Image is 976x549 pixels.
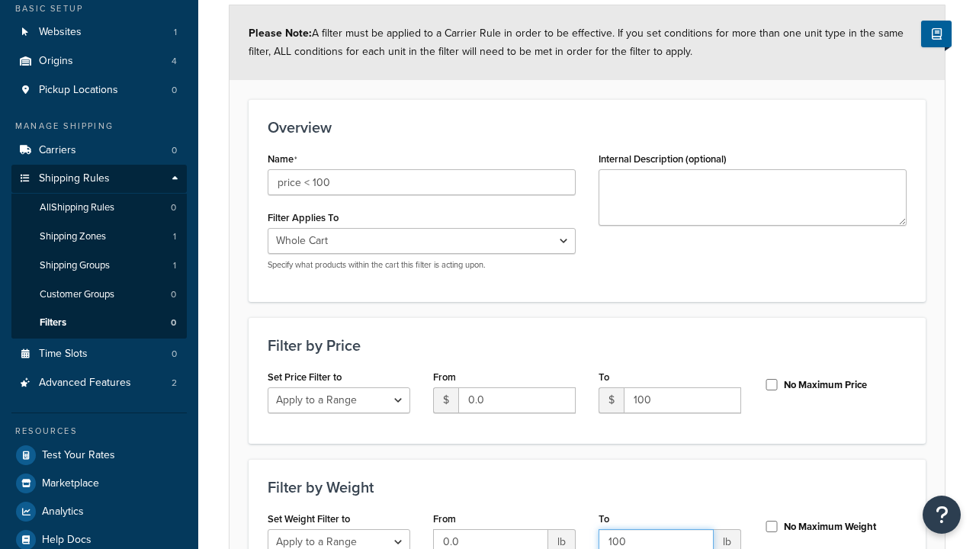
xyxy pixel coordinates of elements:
[172,377,177,390] span: 2
[39,377,131,390] span: Advanced Features
[39,26,82,39] span: Websites
[599,371,609,383] label: To
[40,316,66,329] span: Filters
[172,348,177,361] span: 0
[11,281,187,309] a: Customer Groups0
[173,230,176,243] span: 1
[268,479,907,496] h3: Filter by Weight
[11,194,187,222] a: AllShipping Rules0
[171,201,176,214] span: 0
[171,316,176,329] span: 0
[40,201,114,214] span: All Shipping Rules
[39,348,88,361] span: Time Slots
[174,26,177,39] span: 1
[268,153,297,165] label: Name
[923,496,961,534] button: Open Resource Center
[11,441,187,469] a: Test Your Rates
[599,387,624,413] span: $
[172,84,177,97] span: 0
[11,47,187,75] li: Origins
[11,136,187,165] a: Carriers0
[268,259,576,271] p: Specify what products within the cart this filter is acting upon.
[11,252,187,280] a: Shipping Groups1
[11,470,187,497] a: Marketplace
[11,369,187,397] li: Advanced Features
[40,230,106,243] span: Shipping Zones
[784,520,876,534] label: No Maximum Weight
[11,165,187,193] a: Shipping Rules
[173,259,176,272] span: 1
[11,165,187,339] li: Shipping Rules
[39,55,73,68] span: Origins
[11,498,187,525] a: Analytics
[39,144,76,157] span: Carriers
[433,513,456,525] label: From
[11,252,187,280] li: Shipping Groups
[171,288,176,301] span: 0
[433,371,456,383] label: From
[172,55,177,68] span: 4
[11,136,187,165] li: Carriers
[11,2,187,15] div: Basic Setup
[268,119,907,136] h3: Overview
[599,153,727,165] label: Internal Description (optional)
[11,18,187,47] li: Websites
[11,340,187,368] li: Time Slots
[42,449,115,462] span: Test Your Rates
[921,21,952,47] button: Show Help Docs
[42,477,99,490] span: Marketplace
[268,212,339,223] label: Filter Applies To
[11,281,187,309] li: Customer Groups
[39,172,110,185] span: Shipping Rules
[11,223,187,251] li: Shipping Zones
[784,378,867,392] label: No Maximum Price
[249,25,904,59] span: A filter must be applied to a Carrier Rule in order to be effective. If you set conditions for mo...
[11,18,187,47] a: Websites1
[11,223,187,251] a: Shipping Zones1
[39,84,118,97] span: Pickup Locations
[599,513,609,525] label: To
[249,25,312,41] strong: Please Note:
[11,369,187,397] a: Advanced Features2
[40,259,110,272] span: Shipping Groups
[172,144,177,157] span: 0
[11,340,187,368] a: Time Slots0
[40,288,114,301] span: Customer Groups
[11,76,187,104] a: Pickup Locations0
[11,309,187,337] li: Filters
[11,76,187,104] li: Pickup Locations
[42,534,91,547] span: Help Docs
[268,371,342,383] label: Set Price Filter to
[11,309,187,337] a: Filters0
[11,47,187,75] a: Origins4
[433,387,458,413] span: $
[11,120,187,133] div: Manage Shipping
[268,337,907,354] h3: Filter by Price
[268,513,350,525] label: Set Weight Filter to
[42,506,84,518] span: Analytics
[11,425,187,438] div: Resources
